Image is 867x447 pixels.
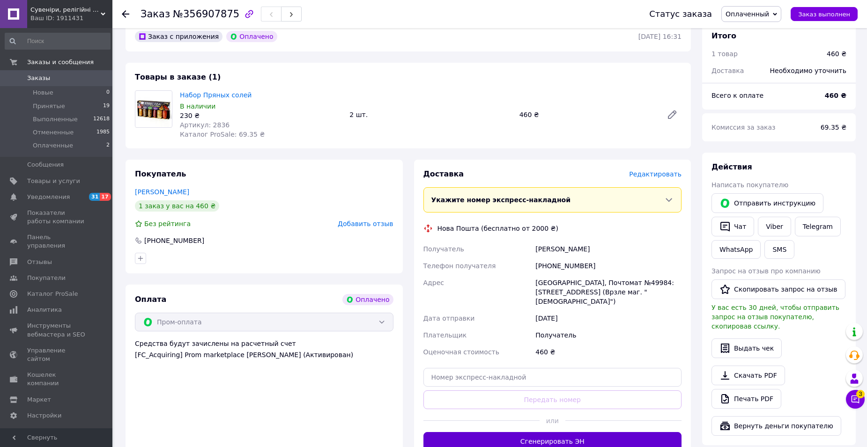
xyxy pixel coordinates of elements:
[423,315,475,322] span: Дата отправки
[711,366,785,385] a: Скачать PDF
[27,411,61,420] span: Настройки
[726,10,769,18] span: Оплаченный
[27,322,87,338] span: Инструменты вебмастера и SEO
[795,217,841,236] a: Telegram
[711,193,823,213] button: Отправить инструкцию
[141,8,170,20] span: Заказ
[143,236,205,245] div: [PHONE_NUMBER]
[135,73,221,81] span: Товары в заказе (1)
[534,274,683,310] div: [GEOGRAPHIC_DATA], Почтомат №49984: [STREET_ADDRESS] (Врзле маг. "[DEMOGRAPHIC_DATA]")
[27,177,80,185] span: Товары и услуги
[27,346,87,363] span: Управление сайтом
[27,274,66,282] span: Покупатели
[711,92,763,99] span: Всего к оплате
[100,193,111,201] span: 17
[534,241,683,257] div: [PERSON_NAME]
[711,304,839,330] span: У вас есть 30 дней, чтобы отправить запрос на отзыв покупателю, скопировав ссылку.
[27,290,78,298] span: Каталог ProSale
[33,115,78,124] span: Выполненные
[89,193,100,201] span: 31
[27,209,87,226] span: Показатели работы компании
[711,416,841,436] button: Вернуть деньги покупателю
[27,371,87,388] span: Кошелек компании
[180,131,265,138] span: Каталог ProSale: 69.35 ₴
[711,217,754,236] button: Чат
[764,60,852,81] div: Необходимо уточнить
[711,124,776,131] span: Комиссия за заказ
[27,161,64,169] span: Сообщения
[798,11,850,18] span: Заказ выполнен
[135,169,186,178] span: Покупатель
[33,88,53,97] span: Новые
[846,390,865,409] button: Чат с покупателем3
[338,220,393,227] span: Добавить отзыв
[711,162,752,171] span: Действия
[711,181,788,189] span: Написать покупателю
[423,279,444,286] span: Адрес
[27,233,87,250] span: Панель управления
[638,33,682,40] time: [DATE] 16:31
[423,331,467,339] span: Плательщик
[180,121,230,129] span: Артикул: 2836
[649,9,712,19] div: Статус заказа
[135,339,393,359] div: Средства будут зачислены на расчетный счет
[27,306,62,314] span: Аналитика
[711,50,738,58] span: 1 товар
[96,128,110,137] span: 1985
[135,31,222,42] div: Заказ с приложения
[663,105,682,124] a: Редактировать
[346,108,515,121] div: 2 шт.
[758,217,791,236] a: Viber
[540,416,565,425] span: или
[423,245,464,253] span: Получатель
[435,224,561,233] div: Нова Пошта (бесплатно от 2000 ₴)
[423,169,464,178] span: Доставка
[106,88,110,97] span: 0
[30,14,112,22] div: Ваш ID: 1911431
[711,240,761,259] a: WhatsApp
[516,108,659,121] div: 460 ₴
[180,111,342,120] div: 230 ₴
[173,8,239,20] span: №356907875
[534,310,683,327] div: [DATE]
[856,390,865,398] span: 3
[821,124,846,131] span: 69.35 ₴
[93,115,110,124] span: 12618
[423,348,500,356] span: Оценочная стоимость
[827,49,846,59] div: 460 ₴
[825,92,846,99] b: 460 ₴
[33,128,74,137] span: Отмененные
[135,295,166,304] span: Оплата
[135,350,393,359] div: [FC_Acquiring] Prom marketplace [PERSON_NAME] (Активирован)
[180,91,252,99] a: Набор Пряных солей
[27,193,70,201] span: Уведомления
[135,91,172,127] img: Набор Пряных солей
[342,294,393,305] div: Оплачено
[791,7,858,21] button: Заказ выполнен
[27,258,52,266] span: Отзывы
[534,257,683,274] div: [PHONE_NUMBER]
[711,389,781,409] a: Печать PDF
[534,344,683,360] div: 460 ₴
[423,368,682,387] input: Номер экспресс-накладной
[122,9,129,19] div: Вернуться назад
[629,170,682,178] span: Редактировать
[226,31,277,42] div: Оплачено
[30,6,101,14] span: Сувеніри, релігійні товари
[5,33,111,50] input: Поиск
[764,240,794,259] button: SMS
[711,67,744,74] span: Доставка
[180,103,215,110] span: В наличии
[431,196,571,204] span: Укажите номер экспресс-накладной
[135,200,219,212] div: 1 заказ у вас на 460 ₴
[27,396,51,404] span: Маркет
[135,188,189,196] a: [PERSON_NAME]
[27,74,50,82] span: Заказы
[534,327,683,344] div: Получатель
[27,58,94,66] span: Заказы и сообщения
[33,141,73,150] span: Оплаченные
[711,267,821,275] span: Запрос на отзыв про компанию
[711,279,845,299] button: Скопировать запрос на отзыв
[144,220,191,227] span: Без рейтинга
[711,31,736,40] span: Итого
